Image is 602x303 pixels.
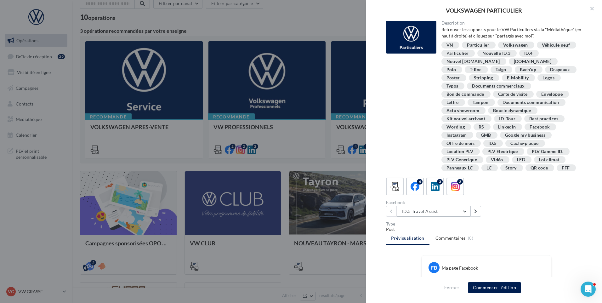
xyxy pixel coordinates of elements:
[457,179,463,185] div: 3
[441,21,582,25] div: Description
[529,117,558,121] div: Best practices
[386,226,587,232] div: Post
[473,100,489,105] div: Tampon
[542,43,570,48] div: Véhicule neuf
[531,166,548,170] div: QR code
[532,149,564,154] div: PLV Gamme ID.
[429,262,440,273] div: FB
[446,149,474,154] div: Location PLV
[446,133,467,138] div: Instagram
[386,222,587,226] div: Type
[486,166,491,170] div: LC
[505,166,517,170] div: Story
[493,108,531,113] div: Boucle dynamique
[435,235,466,241] span: Commentaires
[514,59,552,64] div: [DOMAIN_NAME]
[417,179,423,185] div: 4
[541,92,563,97] div: Enveloppe
[446,51,469,56] div: Particulier
[499,117,515,121] div: ID. Tour
[524,51,532,56] div: ID.4
[581,282,596,297] iframe: Intercom live chat
[470,67,482,72] div: T-Roc
[446,100,459,105] div: Lettre
[446,157,477,162] div: PLV Generique
[496,67,506,72] div: Taigo
[446,125,465,129] div: Wording
[520,67,536,72] div: Bach'up
[481,133,491,138] div: GMB
[446,43,453,48] div: VN
[446,141,475,146] div: Offre de mois
[446,84,458,89] div: Typos
[446,117,486,121] div: Kit nouvel arrivant
[437,179,443,185] div: 3
[550,67,570,72] div: Drapeaux
[539,157,559,162] div: Loi climat
[446,92,484,97] div: Bon de commande
[442,284,462,291] button: Fermer
[487,149,518,154] div: PLV Electrique
[468,282,521,293] button: Commencer l'édition
[503,100,559,105] div: Documents communication
[517,157,525,162] div: LED
[562,166,570,170] div: FFF
[468,236,473,241] span: (0)
[386,200,484,205] div: Facebook
[446,108,480,113] div: Actu showroom
[474,76,493,80] div: Stripping
[376,8,592,13] div: VOLKSWAGEN PARTICULIER
[441,26,582,39] div: Retrouver les supports pour le VW Particuliers via la "Médiathèque" (en haut à droite) et cliquez...
[507,76,529,80] div: E-Mobility
[498,125,516,129] div: Linkedln
[442,265,478,271] div: Ma page Facebook
[446,59,500,64] div: Nouvel [DOMAIN_NAME]
[503,43,528,48] div: Volkswagen
[530,125,550,129] div: Facebook
[498,92,527,97] div: Carte de visite
[479,125,484,129] div: RS
[467,43,489,48] div: Particulier
[482,51,510,56] div: Nouvelle ID.3
[491,157,503,162] div: Vidéo
[472,84,525,89] div: Documents commerciaux
[446,76,460,80] div: Poster
[446,67,456,72] div: Polo
[488,141,497,146] div: ID.5
[542,76,554,80] div: Logos
[446,166,473,170] div: Panneaux LC
[397,206,470,217] button: ID.5 Travel Assist
[505,133,545,138] div: Google my business
[510,141,538,146] div: Cache-plaque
